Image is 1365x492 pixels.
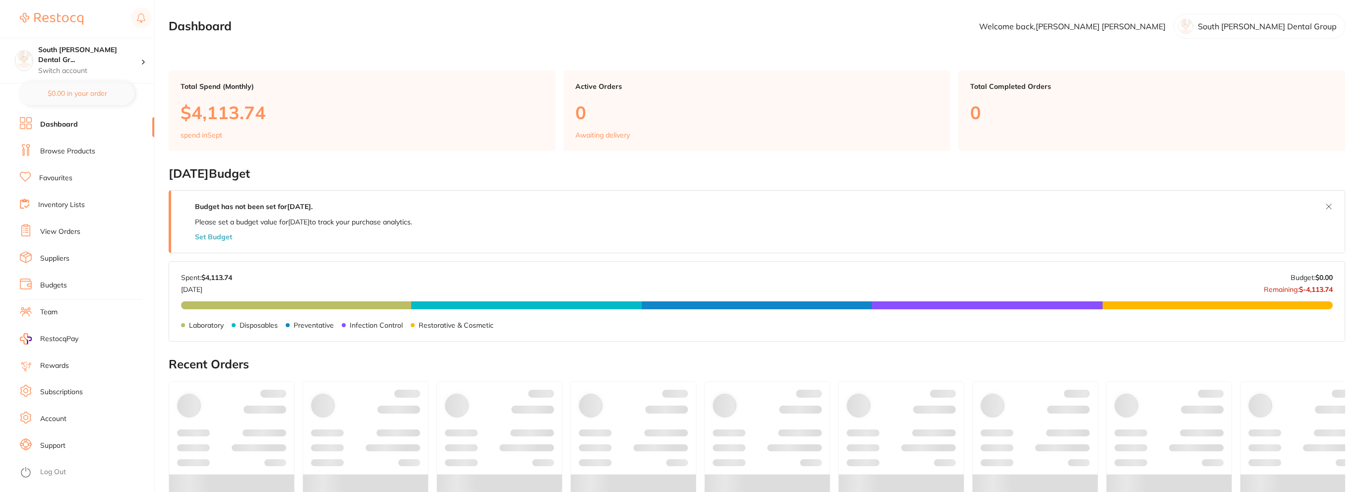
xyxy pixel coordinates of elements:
p: spend in Sept [181,131,222,139]
button: Set Budget [195,233,232,241]
p: Preventative [294,321,334,329]
p: Switch account [38,66,141,76]
p: Infection Control [350,321,403,329]
a: Restocq Logo [20,7,83,30]
a: Inventory Lists [38,200,85,210]
strong: Budget has not been set for [DATE] . [195,202,312,211]
p: Please set a budget value for [DATE] to track your purchase analytics. [195,218,412,226]
p: Disposables [240,321,278,329]
p: Budget: [1291,274,1333,281]
a: Browse Products [40,146,95,156]
h2: Dashboard [169,19,232,33]
a: Total Spend (Monthly)$4,113.74spend inSept [169,70,556,151]
a: Log Out [40,467,66,477]
strong: $-4,113.74 [1299,285,1333,294]
p: Laboratory [189,321,224,329]
h2: Recent Orders [169,357,1345,371]
a: RestocqPay [20,333,78,345]
img: Restocq Logo [20,13,83,25]
a: Account [40,414,66,424]
p: $4,113.74 [181,102,544,123]
button: Log Out [20,465,151,481]
p: 0 [970,102,1333,123]
a: Suppliers [40,254,69,264]
a: Rewards [40,361,69,371]
a: Budgets [40,281,67,290]
strong: $4,113.74 [201,273,232,282]
a: Favourites [39,173,72,183]
p: Remaining: [1264,281,1333,293]
a: Subscriptions [40,387,83,397]
a: Support [40,441,65,451]
p: South [PERSON_NAME] Dental Group [1198,22,1337,31]
a: Dashboard [40,120,78,130]
a: Team [40,307,58,317]
p: Active Orders [575,82,938,90]
p: Awaiting delivery [575,131,630,139]
strong: $0.00 [1315,273,1333,282]
a: Total Completed Orders0 [958,70,1345,151]
p: Spent: [181,274,232,281]
button: $0.00 in your order [20,81,134,105]
img: RestocqPay [20,333,32,345]
img: South Burnett Dental Group [15,51,33,68]
a: Active Orders0Awaiting delivery [563,70,950,151]
p: 0 [575,102,938,123]
p: Total Completed Orders [970,82,1333,90]
a: View Orders [40,227,80,237]
p: Total Spend (Monthly) [181,82,544,90]
p: Welcome back, [PERSON_NAME] [PERSON_NAME] [979,22,1166,31]
p: [DATE] [181,281,232,293]
p: Restorative & Cosmetic [419,321,494,329]
h2: [DATE] Budget [169,167,1345,181]
span: RestocqPay [40,334,78,344]
h4: South Burnett Dental Group [38,45,141,65]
